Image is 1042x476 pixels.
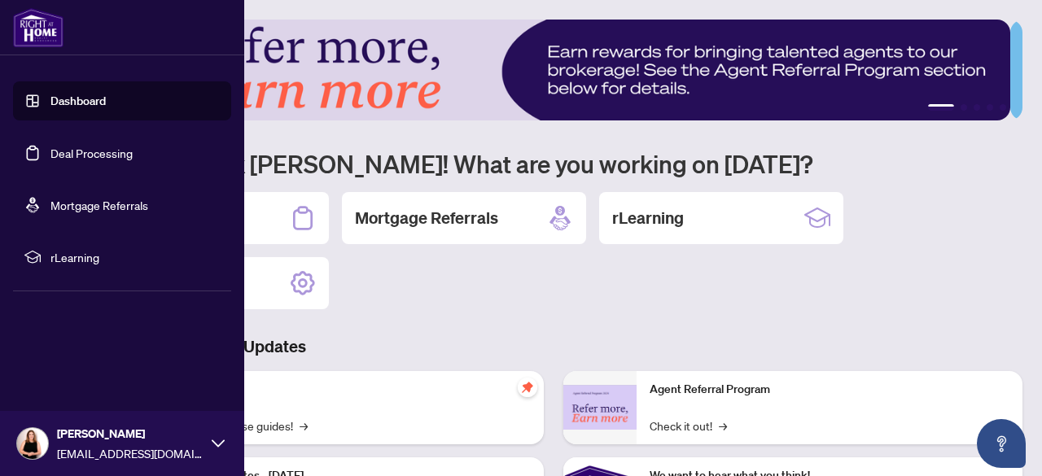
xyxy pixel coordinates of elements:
[612,207,684,229] h2: rLearning
[50,248,220,266] span: rLearning
[57,444,204,462] span: [EMAIL_ADDRESS][DOMAIN_NAME]
[650,417,727,435] a: Check it out!→
[300,417,308,435] span: →
[50,198,148,212] a: Mortgage Referrals
[85,20,1010,120] img: Slide 0
[57,425,204,443] span: [PERSON_NAME]
[50,94,106,108] a: Dashboard
[85,335,1022,358] h3: Brokerage & Industry Updates
[85,148,1022,179] h1: Welcome back [PERSON_NAME]! What are you working on [DATE]?
[518,378,537,397] span: pushpin
[355,207,498,229] h2: Mortgage Referrals
[17,428,48,459] img: Profile Icon
[961,104,967,111] button: 2
[977,419,1026,468] button: Open asap
[650,381,1009,399] p: Agent Referral Program
[1000,104,1006,111] button: 5
[928,104,954,111] button: 1
[13,8,63,47] img: logo
[563,385,637,430] img: Agent Referral Program
[987,104,993,111] button: 4
[974,104,980,111] button: 3
[719,417,727,435] span: →
[171,381,531,399] p: Self-Help
[50,146,133,160] a: Deal Processing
